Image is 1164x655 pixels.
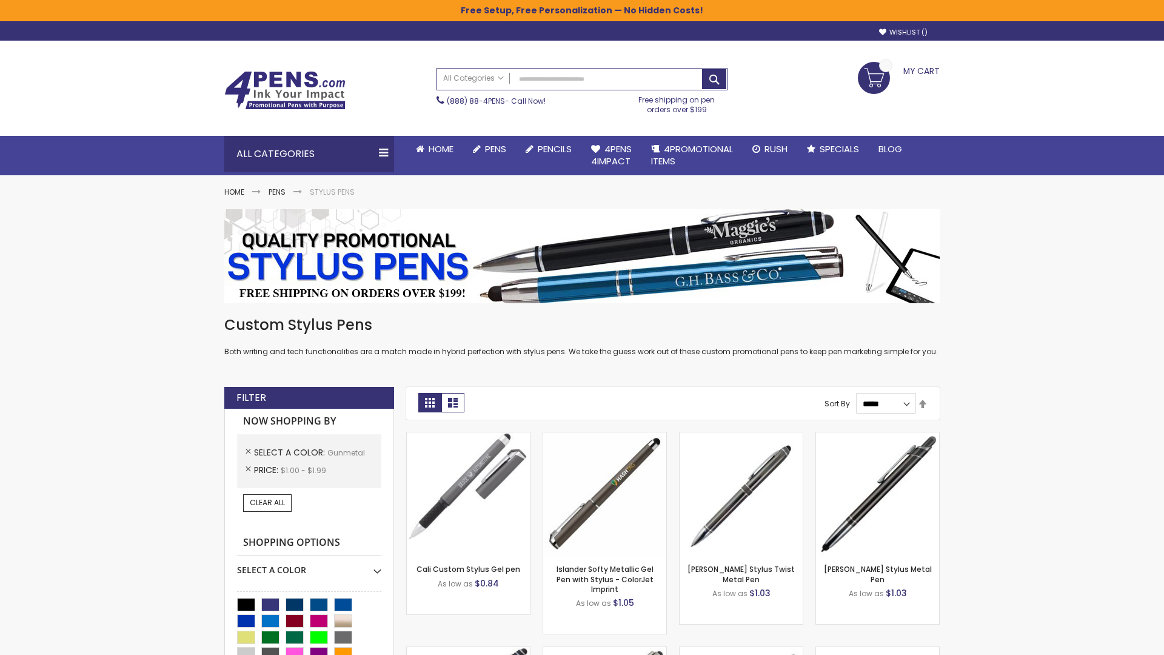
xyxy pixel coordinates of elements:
[626,90,728,115] div: Free shipping on pen orders over $199
[447,96,505,106] a: (888) 88-4PENS
[407,432,530,442] a: Cali Custom Stylus Gel pen-Gunmetal
[869,136,912,163] a: Blog
[816,432,939,556] img: Olson Stylus Metal Pen-Gunmetal
[749,587,771,599] span: $1.03
[764,143,788,155] span: Rush
[797,136,869,163] a: Specials
[557,564,654,594] a: Islander Softy Metallic Gel Pen with Stylus - ColorJet Imprint
[820,143,859,155] span: Specials
[224,209,940,303] img: Stylus Pens
[543,432,666,442] a: Islander Softy Metallic Gel Pen with Stylus - ColorJet Imprint-Gunmetal
[254,464,281,476] span: Price
[243,494,292,511] a: Clear All
[538,143,572,155] span: Pencils
[680,432,803,556] img: Colter Stylus Twist Metal Pen-Gunmetal
[416,564,520,574] a: Cali Custom Stylus Gel pen
[576,598,611,608] span: As low as
[849,588,884,599] span: As low as
[743,136,797,163] a: Rush
[224,71,346,110] img: 4Pens Custom Pens and Promotional Products
[406,136,463,163] a: Home
[680,432,803,442] a: Colter Stylus Twist Metal Pen-Gunmetal
[613,597,634,609] span: $1.05
[438,579,473,589] span: As low as
[236,391,266,405] strong: Filter
[447,96,546,106] span: - Call Now!
[886,587,907,599] span: $1.03
[475,577,499,589] span: $0.84
[269,187,286,197] a: Pens
[443,73,504,83] span: All Categories
[237,409,381,434] strong: Now Shopping by
[485,143,506,155] span: Pens
[591,143,632,167] span: 4Pens 4impact
[712,588,748,599] span: As low as
[250,497,285,508] span: Clear All
[327,448,365,458] span: Gunmetal
[879,28,928,37] a: Wishlist
[224,315,940,335] h1: Custom Stylus Pens
[543,432,666,556] img: Islander Softy Metallic Gel Pen with Stylus - ColorJet Imprint-Gunmetal
[237,556,381,576] div: Select A Color
[429,143,453,155] span: Home
[641,136,743,175] a: 4PROMOTIONALITEMS
[407,432,530,556] img: Cali Custom Stylus Gel pen-Gunmetal
[687,564,795,584] a: [PERSON_NAME] Stylus Twist Metal Pen
[581,136,641,175] a: 4Pens4impact
[651,143,733,167] span: 4PROMOTIONAL ITEMS
[310,187,355,197] strong: Stylus Pens
[463,136,516,163] a: Pens
[418,393,441,412] strong: Grid
[224,136,394,172] div: All Categories
[224,315,940,357] div: Both writing and tech functionalities are a match made in hybrid perfection with stylus pens. We ...
[516,136,581,163] a: Pencils
[824,564,932,584] a: [PERSON_NAME] Stylus Metal Pen
[824,398,850,409] label: Sort By
[816,432,939,442] a: Olson Stylus Metal Pen-Gunmetal
[237,530,381,556] strong: Shopping Options
[437,69,510,89] a: All Categories
[254,446,327,458] span: Select A Color
[281,465,326,475] span: $1.00 - $1.99
[878,143,902,155] span: Blog
[224,187,244,197] a: Home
